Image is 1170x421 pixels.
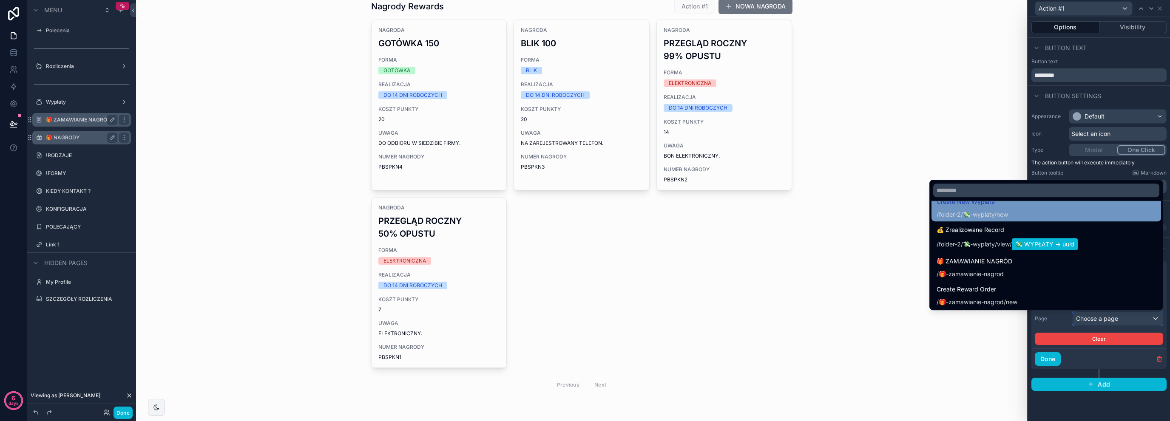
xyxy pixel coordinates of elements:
span: / [1010,240,1012,249]
p: 6 [11,394,15,402]
label: !RODZAJE [46,152,129,159]
label: SZCZEGÓŁY ROZLICZENIA [46,296,129,302]
div: /new [937,298,1017,306]
label: My Profile [46,279,129,285]
label: POLECAJĄCY [46,223,129,230]
label: KIEDY KONTAKT ? [46,188,129,195]
span: 🎁-zamawianie-nagrod [939,270,1004,278]
label: 🎁 NAGRODY [46,134,114,141]
label: 🎁 ZAMAWIANIE NAGRÓD [46,116,114,123]
div: /folder-2/💸-wyplaty /new [937,210,1008,219]
span: Menu [44,6,62,14]
label: KONFIGURACJA [46,206,129,212]
label: Wypłaty [46,99,117,105]
span: Viewing as [PERSON_NAME] [31,392,100,399]
span: 🎁-zamawianie-nagrod [939,298,1004,306]
button: Done [114,407,133,419]
div: /folder-2/💸-wyplaty [937,238,1078,250]
span: / [937,298,939,306]
span: view [997,240,1010,249]
label: Link 1 [46,241,129,248]
label: Rozliczenia [46,63,117,70]
span: 💸 WYPŁATY uuid [1012,238,1078,250]
span: / [995,240,997,249]
span: / [937,270,939,278]
span: 💰 Zrealizowane Record [937,225,1078,235]
span: 🎁 ZAMAWIANIE NAGRÓD [937,256,1012,266]
span: Hidden pages [44,259,88,267]
span: -> [1055,240,1061,248]
span: Create New Wypłata [937,197,1008,207]
label: !FORMY [46,170,129,177]
p: days [9,397,19,409]
span: Create Reward Order [937,284,1017,294]
label: Polecenia [46,27,129,34]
